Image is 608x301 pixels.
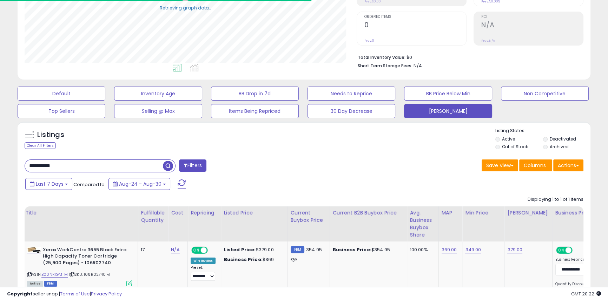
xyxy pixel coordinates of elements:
button: Default [18,87,105,101]
div: Retrieving graph data.. [160,5,211,11]
b: Short Term Storage Fees: [358,63,412,69]
span: Ordered Items [364,15,466,19]
button: Needs to Reprice [308,87,395,101]
span: | SKU: 106R02740 v1 [69,272,110,277]
h5: Listings [37,130,64,140]
div: [PERSON_NAME] [507,209,549,217]
button: BB Price Below Min [404,87,492,101]
span: 354.95 [306,246,322,253]
button: Save View [482,159,518,171]
small: Prev: N/A [481,39,495,43]
span: OFF [207,247,218,253]
a: 349.00 [465,246,481,253]
a: N/A [171,246,179,253]
button: Filters [179,159,206,172]
span: Aug-24 - Aug-30 [119,180,161,187]
label: Archived [550,144,569,150]
b: Business Price: [224,256,263,263]
button: Selling @ Max [114,104,202,118]
span: FBM [44,281,57,287]
span: Columns [524,162,546,169]
span: OFF [571,247,582,253]
div: Displaying 1 to 1 of 1 items [528,196,583,203]
div: 100.00% [410,247,433,253]
button: Items Being Repriced [211,104,299,118]
div: Cost [171,209,185,217]
div: Listed Price [224,209,285,217]
button: Last 7 Days [25,178,72,190]
span: 2025-09-7 20:22 GMT [571,290,601,297]
span: ON [192,247,201,253]
label: Quantity Discount Strategy: [555,282,606,287]
div: Repricing [191,209,218,217]
button: BB Drop in 7d [211,87,299,101]
div: 17 [141,247,163,253]
span: Compared to: [73,181,106,188]
strong: Copyright [7,290,33,297]
div: Min Price [465,209,501,217]
div: Preset: [191,265,216,281]
h2: 0 [364,21,466,30]
span: ROI [481,15,583,19]
div: seller snap | | [7,291,122,297]
div: Win BuyBox [191,258,216,264]
small: Prev: 0 [364,39,374,43]
a: 379.00 [507,246,522,253]
b: Xerox WorkCentre 3655 Black Extra High Capacity Toner Cartridge (25,900 Pages) - 106R02740 [43,247,128,268]
button: Inventory Age [114,87,202,101]
b: Business Price: [333,246,371,253]
div: $379.00 [224,247,282,253]
small: FBM [291,246,304,253]
img: 410YaA5iHVL._SL40_.jpg [27,247,41,253]
div: Current Buybox Price [291,209,327,224]
a: Terms of Use [60,290,90,297]
div: ASIN: [27,247,132,286]
label: Business Repricing Strategy: [555,257,606,262]
div: Fulfillable Quantity [141,209,165,224]
button: Non Competitive [501,87,589,101]
button: 30 Day Decrease [308,104,395,118]
label: Active [502,136,515,142]
a: Privacy Policy [91,290,122,297]
span: ON [557,247,566,253]
label: Deactivated [550,136,576,142]
button: [PERSON_NAME] [404,104,492,118]
button: Aug-24 - Aug-30 [108,178,170,190]
h2: N/A [481,21,583,30]
a: 369.00 [442,246,457,253]
label: Out of Stock [502,144,528,150]
li: $0 [358,53,578,61]
div: Clear All Filters [25,142,56,149]
span: Last 7 Days [36,180,64,187]
button: Top Sellers [18,104,105,118]
span: All listings currently available for purchase on Amazon [27,281,43,287]
div: $369 [224,256,282,263]
button: Columns [519,159,552,171]
div: Title [25,209,135,217]
p: Listing States: [495,128,590,134]
button: Actions [553,159,583,171]
div: $354.95 [333,247,402,253]
div: Current B2B Buybox Price [333,209,404,217]
b: Listed Price: [224,246,256,253]
b: Total Inventory Value: [358,54,405,60]
div: MAP [442,209,460,217]
div: Avg. Business Buybox Share [410,209,436,239]
span: N/A [414,62,422,69]
a: B00NR1GMTM [41,272,68,278]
